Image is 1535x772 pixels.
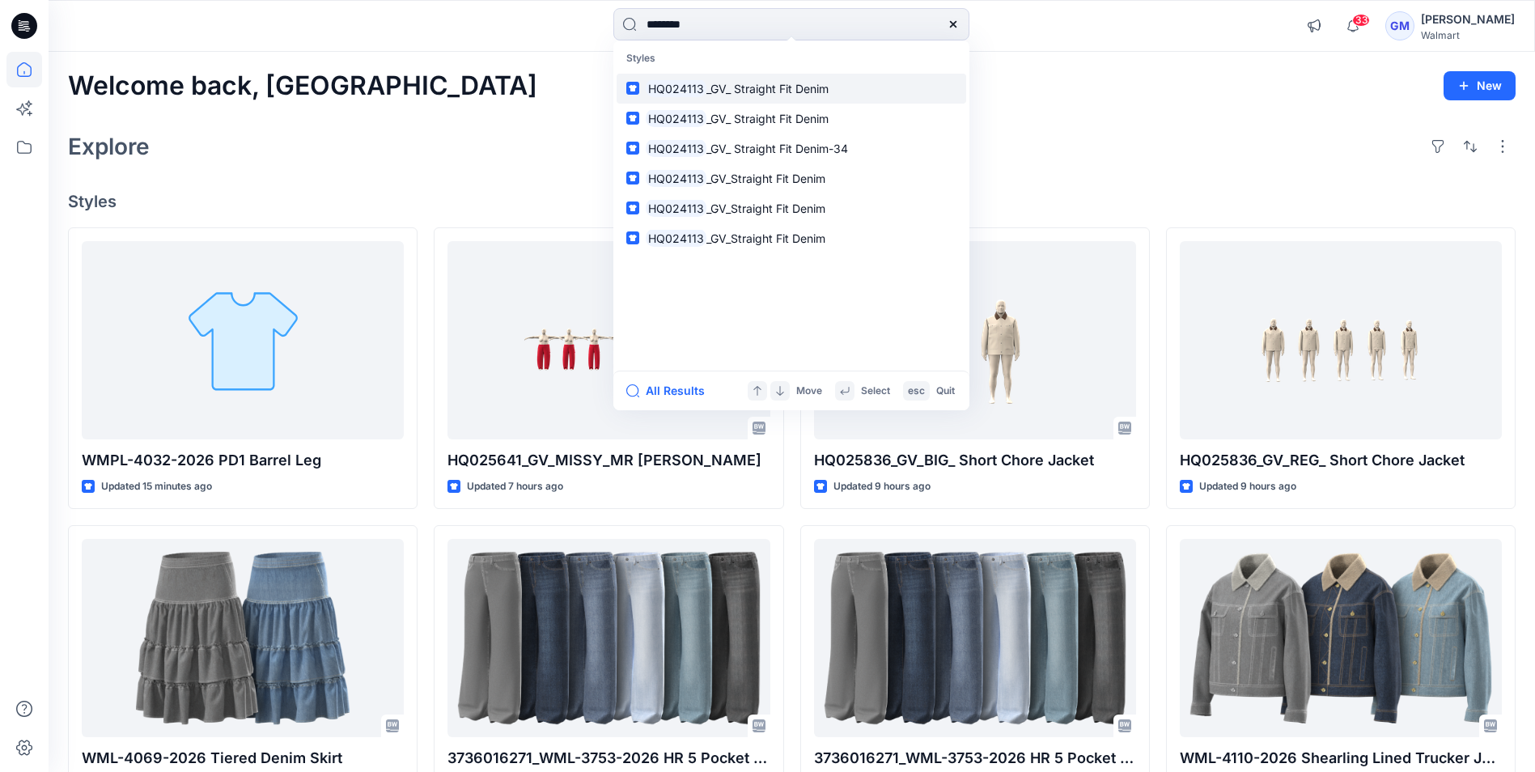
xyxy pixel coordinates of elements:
mark: HQ024113 [646,139,706,158]
a: 3736016271_WML-3753-2026 HR 5 Pocket Wide Leg-Inseam 30_ [814,539,1136,737]
h2: Welcome back, [GEOGRAPHIC_DATA] [68,71,537,101]
p: Updated 7 hours ago [467,478,563,495]
p: Styles [617,44,966,74]
a: HQ025641_GV_MISSY_MR Barrel Leg Jean [447,241,770,439]
a: HQ024113_GV_Straight Fit Denim [617,193,966,223]
p: WML-4110-2026 Shearling Lined Trucker Jacket [1180,747,1502,770]
a: HQ024113_GV_ Straight Fit Denim-34 [617,134,966,163]
h2: Explore [68,134,150,159]
a: HQ025836_GV_REG_ Short Chore Jacket [1180,241,1502,439]
mark: HQ024113 [646,199,706,218]
p: Updated 15 minutes ago [101,478,212,495]
p: WML-4069-2026 Tiered Denim Skirt [82,747,404,770]
a: HQ025836_GV_BIG_ Short Chore Jacket [814,241,1136,439]
span: _GV_Straight Fit Denim [706,172,825,185]
button: All Results [626,381,715,401]
p: WMPL-4032-2026 PD1 Barrel Leg [82,449,404,472]
p: Updated 9 hours ago [1199,478,1296,495]
span: _GV_ Straight Fit Denim [706,112,829,125]
p: 3736016271_WML-3753-2026 HR 5 Pocket Wide Leg-Inseam 30_ [447,747,770,770]
p: Move [796,383,822,400]
span: _GV_ Straight Fit Denim [706,82,829,95]
mark: HQ024113 [646,109,706,128]
a: WML-4069-2026 Tiered Denim Skirt [82,539,404,737]
div: Walmart [1421,29,1515,41]
mark: HQ024113 [646,79,706,98]
span: _GV_Straight Fit Denim [706,231,825,245]
div: GM [1385,11,1414,40]
mark: HQ024113 [646,169,706,188]
a: WML-4110-2026 Shearling Lined Trucker Jacket [1180,539,1502,737]
p: Select [861,383,890,400]
span: 33 [1352,14,1370,27]
p: HQ025836_GV_BIG_ Short Chore Jacket [814,449,1136,472]
button: New [1444,71,1516,100]
mark: HQ024113 [646,229,706,248]
p: 3736016271_WML-3753-2026 HR 5 Pocket Wide Leg-Inseam 30_ [814,747,1136,770]
span: _GV_ Straight Fit Denim-34 [706,142,848,155]
a: 3736016271_WML-3753-2026 HR 5 Pocket Wide Leg-Inseam 30_ [447,539,770,737]
div: [PERSON_NAME] [1421,10,1515,29]
a: HQ024113_GV_Straight Fit Denim [617,223,966,253]
p: Updated 9 hours ago [833,478,931,495]
a: HQ024113_GV_ Straight Fit Denim [617,104,966,134]
p: Quit [936,383,955,400]
h4: Styles [68,192,1516,211]
p: esc [908,383,925,400]
span: _GV_Straight Fit Denim [706,201,825,215]
p: HQ025836_GV_REG_ Short Chore Jacket [1180,449,1502,472]
p: HQ025641_GV_MISSY_MR [PERSON_NAME] [447,449,770,472]
a: WMPL-4032-2026 PD1 Barrel Leg [82,241,404,439]
a: HQ024113_GV_Straight Fit Denim [617,163,966,193]
a: HQ024113_GV_ Straight Fit Denim [617,74,966,104]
